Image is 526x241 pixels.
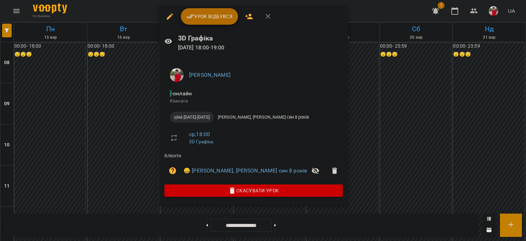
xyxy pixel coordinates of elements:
[170,186,337,195] span: Скасувати Урок
[186,12,233,21] span: Урок відбувся
[214,114,313,120] span: [PERSON_NAME], [PERSON_NAME] син 8 років
[164,153,343,184] ul: Клієнти
[189,72,230,78] a: [PERSON_NAME]
[170,90,193,97] span: - онлайн
[178,44,343,52] p: [DATE] 18:00 - 19:00
[164,162,181,179] button: Візит ще не сплачено. Додати оплату?
[181,8,238,25] button: Урок відбувся
[189,131,210,137] a: ср , 18:00
[170,68,184,82] img: 54b6d9b4e6461886c974555cb82f3b73.jpg
[164,184,343,197] button: Скасувати Урок
[184,167,307,175] a: 😀 [PERSON_NAME], [PERSON_NAME] син 8 років
[170,114,214,120] span: ціна [DATE]-[DATE]
[189,139,213,144] a: 3D Графіка
[178,33,343,44] h6: 3D Графіка
[170,98,337,105] p: Кімната
[214,112,313,123] div: [PERSON_NAME], [PERSON_NAME] син 8 років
